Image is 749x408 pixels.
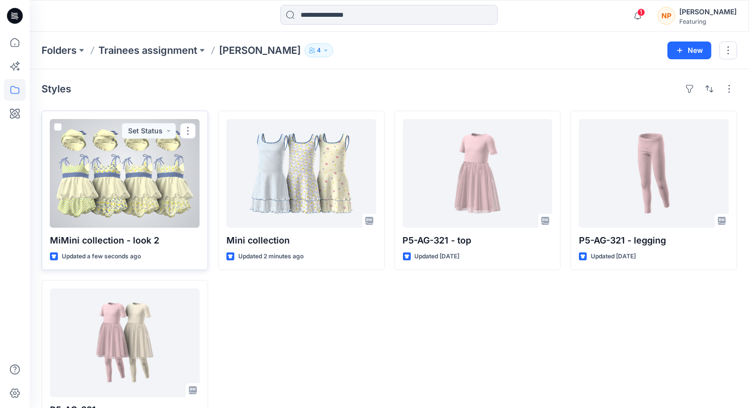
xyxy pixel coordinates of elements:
p: [PERSON_NAME] [219,43,301,57]
p: Mini collection [226,234,376,247]
button: New [667,41,711,59]
a: Mini collection [226,119,376,228]
p: Updated a few seconds ago [62,251,141,262]
a: Trainees assignment [98,43,197,57]
span: 1 [637,8,645,16]
a: P5-AG-321 - legging [579,119,729,228]
div: [PERSON_NAME] [679,6,737,18]
p: Updated [DATE] [415,251,460,262]
a: P5-AG-321 [50,288,200,397]
p: Updated 2 minutes ago [238,251,304,262]
a: Folders [42,43,77,57]
div: Featuring [679,18,737,25]
div: NP [658,7,675,25]
p: Updated [DATE] [591,251,636,262]
p: 4 [317,45,321,56]
a: MiMini collection - look 2 [50,119,200,228]
h4: Styles [42,83,71,95]
p: P5-AG-321 - legging [579,234,729,247]
p: MiMini collection - look 2 [50,234,200,247]
p: P5-AG-321 - top [403,234,553,247]
button: 4 [305,43,333,57]
a: P5-AG-321 - top [403,119,553,228]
